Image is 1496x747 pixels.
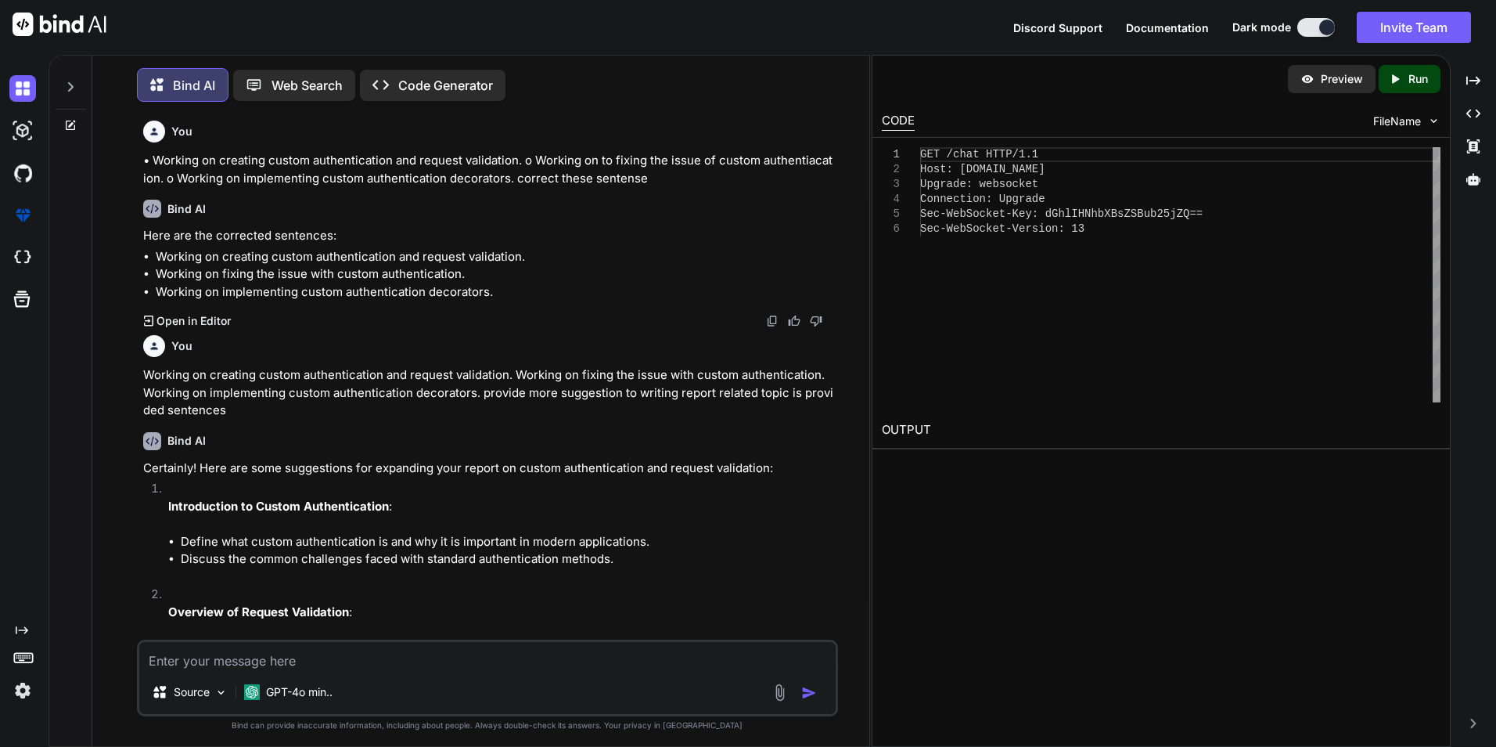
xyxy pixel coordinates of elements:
[9,160,36,186] img: githubDark
[920,222,1084,235] span: Sec-WebSocket-Version: 13
[168,498,835,516] p: :
[920,163,1045,175] span: Host: [DOMAIN_NAME]
[920,193,1045,205] span: Connection: Upgrade
[167,433,206,449] h6: Bind AI
[1300,72,1314,86] img: preview
[266,684,333,700] p: GPT-4o min..
[143,366,835,420] p: Working on creating custom authentication and request validation. Working on fixing the issue wit...
[771,684,789,702] img: attachment
[168,604,349,619] strong: Overview of Request Validation
[920,207,1203,220] span: Sec-WebSocket-Key: dGhlIHNhbXBsZSBub25jZQ==
[9,75,36,102] img: darkChat
[1373,114,1421,129] span: FileName
[882,207,900,222] div: 5
[1321,71,1363,87] p: Preview
[156,265,835,283] li: Working on fixing the issue with custom authentication.
[882,177,900,192] div: 3
[920,178,1038,190] span: Upgrade: websocket
[788,315,800,327] img: like
[137,720,838,731] p: Bind can provide inaccurate information, including about people. Always double-check its answers....
[882,147,900,162] div: 1
[766,315,779,327] img: copy
[9,244,36,271] img: cloudideIcon
[872,412,1450,449] h2: OUTPUT
[810,315,822,327] img: dislike
[1126,20,1209,36] button: Documentation
[181,533,835,551] li: Define what custom authentication is and why it is important in modern applications.
[143,460,835,478] p: Certainly! Here are some suggestions for expanding your report on custom authentication and reque...
[171,338,192,354] h6: You
[1357,12,1471,43] button: Invite Team
[920,148,1038,161] span: GET /chat HTTP/1.1
[882,222,900,236] div: 6
[214,686,228,699] img: Pick Models
[9,202,36,229] img: premium
[398,76,493,95] p: Code Generator
[1232,20,1291,35] span: Dark mode
[143,227,835,245] p: Here are the corrected sentences:
[143,152,835,187] p: • Working on creating custom authentication and request validation. o Working on to fixing the is...
[882,162,900,177] div: 2
[181,550,835,568] li: Discuss the common challenges faced with standard authentication methods.
[244,684,260,700] img: GPT-4o mini
[1408,71,1428,87] p: Run
[13,13,106,36] img: Bind AI
[171,124,192,139] h6: You
[156,248,835,266] li: Working on creating custom authentication and request validation.
[882,192,900,207] div: 4
[801,685,817,701] img: icon
[156,313,231,329] p: Open in Editor
[168,499,389,514] strong: Introduction to Custom Authentication
[156,283,835,301] li: Working on implementing custom authentication decorators.
[167,201,206,217] h6: Bind AI
[173,76,215,95] p: Bind AI
[174,684,210,700] p: Source
[9,677,36,704] img: settings
[1013,21,1102,34] span: Discord Support
[1126,21,1209,34] span: Documentation
[181,639,835,657] li: Explain the purpose of request validation and its role in securing applications.
[272,76,343,95] p: Web Search
[882,112,915,131] div: CODE
[1427,114,1440,128] img: chevron down
[168,604,835,622] p: :
[9,117,36,144] img: darkAi-studio
[1013,20,1102,36] button: Discord Support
